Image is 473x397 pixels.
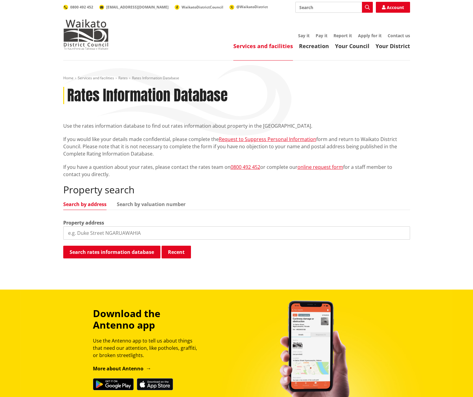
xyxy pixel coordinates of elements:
a: Your District [376,42,410,50]
a: Say it [298,33,310,38]
a: Request to Suppress Personal Information [219,136,316,143]
a: Services and facilities [78,75,114,80]
input: Search input [295,2,373,13]
a: Your Council [335,42,370,50]
span: @WaikatoDistrict [236,4,268,9]
span: 0800 492 452 [70,5,93,10]
a: More about Antenno [93,365,151,372]
span: WaikatoDistrictCouncil [182,5,223,10]
a: Services and facilities [233,42,293,50]
a: Account [376,2,410,13]
p: Use the Antenno app to tell us about things that need our attention, like potholes, graffiti, or ... [93,337,202,359]
button: Recent [162,246,191,258]
input: e.g. Duke Street NGARUAWAHIA [63,226,410,240]
a: 0800 492 452 [63,5,93,10]
h2: Property search [63,184,410,195]
a: Home [63,75,74,80]
a: Contact us [388,33,410,38]
p: Use the rates information database to find out rates information about property in the [GEOGRAPHI... [63,122,410,130]
a: Recreation [299,42,329,50]
a: online request form [297,164,343,170]
a: Apply for it [358,33,382,38]
a: Report it [333,33,352,38]
h3: Download the Antenno app [93,308,202,331]
img: Get it on Google Play [93,378,134,390]
a: @WaikatoDistrict [229,4,268,9]
p: If you have a question about your rates, please contact the rates team on or complete our for a s... [63,163,410,178]
a: 0800 492 452 [231,164,260,170]
img: Download on the App Store [137,378,173,390]
a: [EMAIL_ADDRESS][DOMAIN_NAME] [99,5,169,10]
a: Pay it [316,33,327,38]
p: If you would like your details made confidential, please complete the form and return to Waikato ... [63,136,410,157]
label: Property address [63,219,104,226]
span: [EMAIL_ADDRESS][DOMAIN_NAME] [106,5,169,10]
button: Search rates information database [63,246,160,258]
a: WaikatoDistrictCouncil [175,5,223,10]
img: Waikato District Council - Te Kaunihera aa Takiwaa o Waikato [63,19,109,50]
a: Search by address [63,202,107,207]
a: Rates [118,75,128,80]
span: Rates Information Database [132,75,179,80]
h1: Rates Information Database [67,87,228,104]
a: Search by valuation number [117,202,186,207]
nav: breadcrumb [63,76,410,81]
